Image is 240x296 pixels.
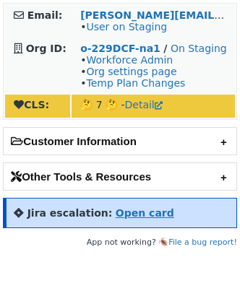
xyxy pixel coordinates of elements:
a: Org settings page [86,66,176,77]
strong: CLS: [14,99,49,110]
span: • [80,21,167,32]
a: On Staging [171,43,227,54]
a: Temp Plan Changes [86,77,185,89]
strong: Jira escalation: [27,207,113,219]
a: Workforce Admin [86,54,173,66]
a: File a bug report! [168,238,237,247]
a: Open card [116,207,174,219]
a: Detail [125,99,163,110]
a: User on Staging [86,21,167,32]
a: o-229DCF-na1 [80,43,160,54]
strong: Org ID: [26,43,67,54]
footer: App not working? 🪳 [3,235,237,250]
h2: Other Tools & Resources [4,163,236,190]
h2: Customer Information [4,128,236,154]
strong: Email: [27,9,63,21]
strong: / [163,43,167,54]
span: • • • [80,54,185,89]
td: 🤔 7 🤔 - [72,95,235,118]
